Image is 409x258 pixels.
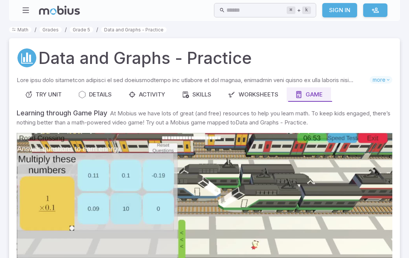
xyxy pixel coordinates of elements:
div: Skills [182,90,211,99]
div: Activity [128,90,165,99]
div: Details [78,90,112,99]
a: Data and Graphs - Practice [101,27,167,33]
p: Lore ipsu dolo sitametcon adipisci el sed doeiusmodtempo inc utlabore et dol magnaa, enimadmin ve... [17,76,370,84]
a: Data/Graphing [17,48,37,68]
kbd: ⌘ [287,6,295,14]
div: Try Unit [25,90,62,99]
nav: breadcrumb [9,25,400,34]
a: Grade 5 [70,27,93,33]
li: / [65,25,67,34]
h1: Data and Graphs - Practice [39,46,252,70]
li: / [34,25,36,34]
div: + [287,6,311,15]
kbd: k [302,6,311,14]
p: At Mobius we have lots of great (and free) resources to help you learn math. To keep kids engaged... [17,110,390,126]
a: Sign In [322,3,357,17]
div: Game [295,90,323,99]
a: Grades [39,27,62,33]
a: Math [9,27,31,33]
div: Worksheets [228,90,278,99]
h5: Learning through Game Play [17,109,107,117]
li: / [96,25,98,34]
